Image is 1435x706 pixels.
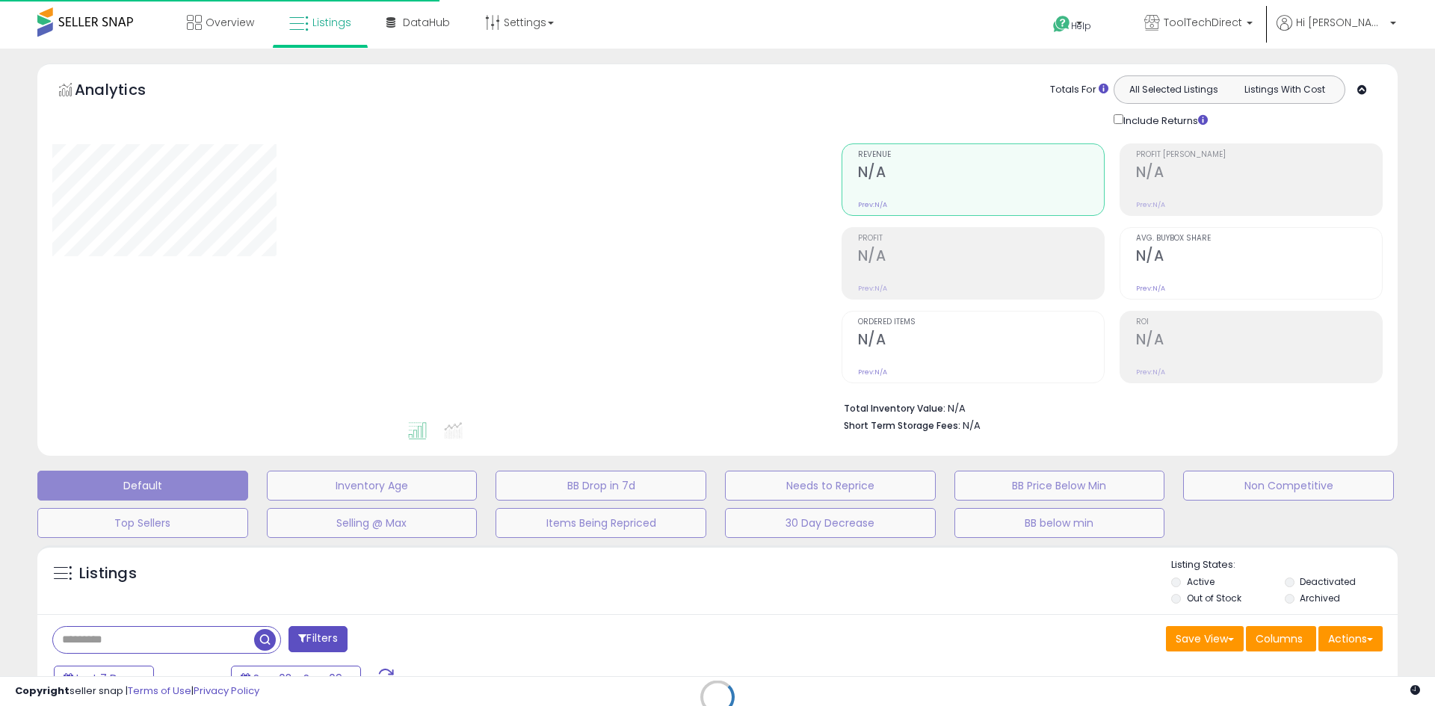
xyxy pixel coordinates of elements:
h2: N/A [858,247,1104,267]
button: Default [37,471,248,501]
button: 30 Day Decrease [725,508,936,538]
i: Get Help [1052,15,1071,34]
span: N/A [963,418,981,433]
button: Items Being Repriced [496,508,706,538]
div: Totals For [1050,83,1108,97]
button: BB Drop in 7d [496,471,706,501]
div: Include Returns [1102,111,1226,128]
h2: N/A [858,331,1104,351]
a: Hi [PERSON_NAME] [1277,15,1396,49]
small: Prev: N/A [858,368,887,377]
span: ROI [1136,318,1382,326]
span: Profit [858,235,1104,243]
h2: N/A [1136,331,1382,351]
small: Prev: N/A [858,284,887,293]
small: Prev: N/A [1136,200,1165,209]
button: Inventory Age [267,471,478,501]
h2: N/A [858,164,1104,184]
span: ToolTechDirect [1164,15,1242,30]
span: Help [1071,19,1091,32]
button: BB Price Below Min [954,471,1165,501]
span: Profit [PERSON_NAME] [1136,151,1382,159]
button: BB below min [954,508,1165,538]
strong: Copyright [15,684,70,698]
button: Top Sellers [37,508,248,538]
small: Prev: N/A [1136,284,1165,293]
span: Avg. Buybox Share [1136,235,1382,243]
small: Prev: N/A [1136,368,1165,377]
span: Overview [206,15,254,30]
span: Listings [312,15,351,30]
button: Needs to Reprice [725,471,936,501]
div: seller snap | | [15,684,259,699]
span: DataHub [403,15,450,30]
span: Hi [PERSON_NAME] [1296,15,1386,30]
li: N/A [844,398,1371,416]
span: Revenue [858,151,1104,159]
button: Selling @ Max [267,508,478,538]
h2: N/A [1136,247,1382,267]
b: Total Inventory Value: [844,402,945,415]
h2: N/A [1136,164,1382,184]
button: All Selected Listings [1118,80,1229,99]
button: Listings With Cost [1229,80,1340,99]
h5: Analytics [75,79,175,104]
button: Non Competitive [1183,471,1394,501]
b: Short Term Storage Fees: [844,419,960,432]
a: Help [1041,4,1120,49]
small: Prev: N/A [858,200,887,209]
span: Ordered Items [858,318,1104,326]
